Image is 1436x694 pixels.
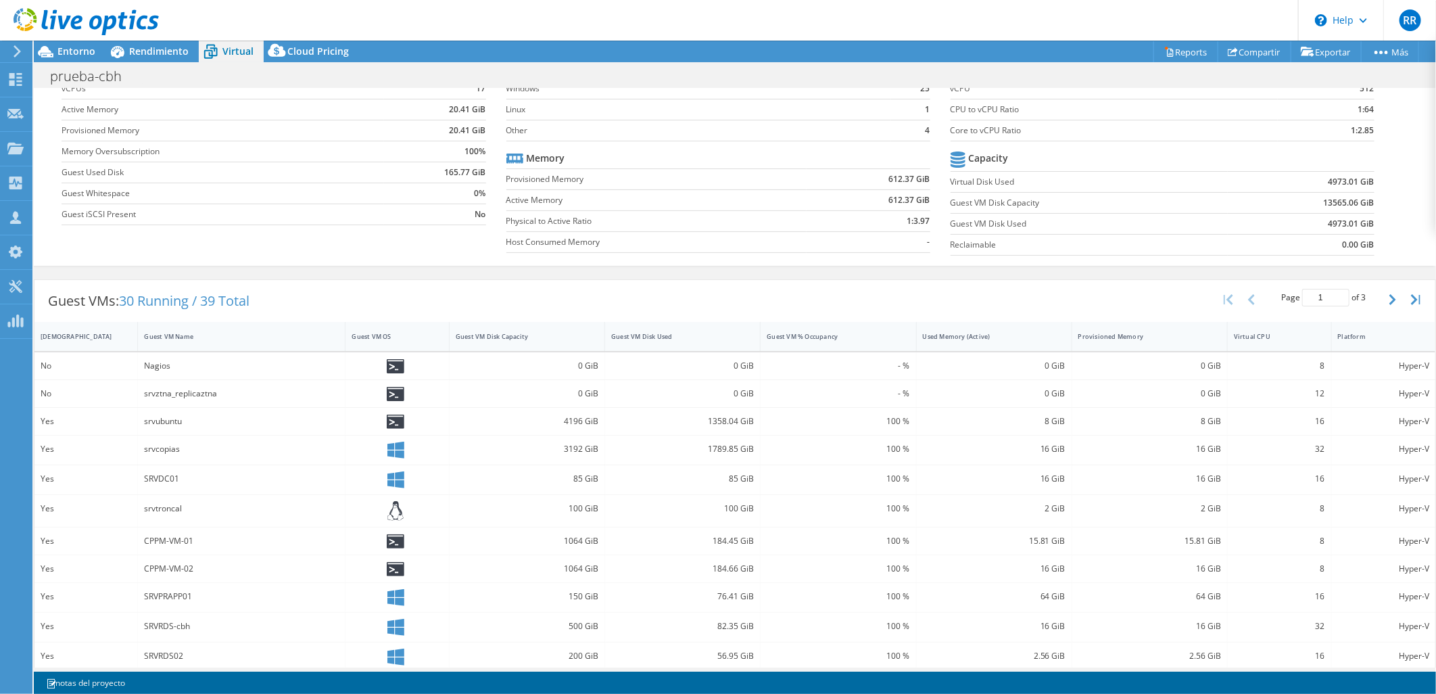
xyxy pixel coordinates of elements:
[44,69,143,84] h1: prueba-cbh
[37,674,135,691] a: notas del proyecto
[921,82,930,95] b: 25
[611,442,754,457] div: 1789.85 GiB
[1358,103,1374,116] b: 1:64
[767,534,909,549] div: 100 %
[456,471,598,486] div: 85 GiB
[923,501,1066,516] div: 2 GiB
[1078,619,1221,634] div: 16 GiB
[969,152,1009,165] b: Capacity
[1329,217,1374,231] b: 4973.01 GiB
[144,442,339,457] div: srvcopias
[1360,82,1374,95] b: 512
[144,471,339,486] div: SRVDC01
[144,332,322,341] div: Guest VM Name
[456,332,582,341] div: Guest VM Disk Capacity
[923,386,1066,401] div: 0 GiB
[926,103,930,116] b: 1
[1329,175,1374,189] b: 4973.01 GiB
[144,358,339,373] div: Nagios
[611,471,754,486] div: 85 GiB
[41,471,131,486] div: Yes
[456,386,598,401] div: 0 GiB
[951,124,1278,137] label: Core to vCPU Ratio
[889,193,930,207] b: 612.37 GiB
[1218,41,1291,62] a: Compartir
[506,193,807,207] label: Active Memory
[1234,414,1324,429] div: 16
[456,649,598,664] div: 200 GiB
[62,166,384,179] label: Guest Used Disk
[767,358,909,373] div: - %
[1234,332,1308,341] div: Virtual CPU
[611,619,754,634] div: 82.35 GiB
[456,561,598,576] div: 1064 GiB
[1078,332,1205,341] div: Provisioned Memory
[477,82,486,95] b: 17
[41,358,131,373] div: No
[767,649,909,664] div: 100 %
[41,619,131,634] div: Yes
[506,214,807,228] label: Physical to Active Ratio
[1234,501,1324,516] div: 8
[144,619,339,634] div: SRVRDS-cbh
[611,561,754,576] div: 184.66 GiB
[1234,358,1324,373] div: 8
[1338,501,1429,516] div: Hyper-V
[144,649,339,664] div: SRVRDS02
[611,358,754,373] div: 0 GiB
[1338,332,1413,341] div: Platform
[1324,196,1374,210] b: 13565.06 GiB
[1338,414,1429,429] div: Hyper-V
[951,196,1228,210] label: Guest VM Disk Capacity
[1234,386,1324,401] div: 12
[1234,442,1324,457] div: 32
[1153,41,1218,62] a: Reports
[1234,561,1324,576] div: 8
[450,124,486,137] b: 20.41 GiB
[1338,534,1429,549] div: Hyper-V
[767,332,893,341] div: Guest VM % Occupancy
[465,145,486,158] b: 100%
[62,145,384,158] label: Memory Oversubscription
[506,82,892,95] label: Windows
[767,442,909,457] div: 100 %
[611,501,754,516] div: 100 GiB
[1338,442,1429,457] div: Hyper-V
[951,217,1228,231] label: Guest VM Disk Used
[287,45,349,57] span: Cloud Pricing
[928,235,930,249] b: -
[456,501,598,516] div: 100 GiB
[1338,561,1429,576] div: Hyper-V
[41,442,131,457] div: Yes
[41,414,131,429] div: Yes
[456,534,598,549] div: 1064 GiB
[506,124,892,137] label: Other
[41,332,115,341] div: [DEMOGRAPHIC_DATA]
[41,386,131,401] div: No
[1338,619,1429,634] div: Hyper-V
[1078,649,1221,664] div: 2.56 GiB
[62,124,384,137] label: Provisioned Memory
[611,386,754,401] div: 0 GiB
[1234,534,1324,549] div: 8
[1078,589,1221,604] div: 64 GiB
[923,471,1066,486] div: 16 GiB
[506,235,807,249] label: Host Consumed Memory
[506,172,807,186] label: Provisioned Memory
[1078,501,1221,516] div: 2 GiB
[506,103,892,116] label: Linux
[41,534,131,549] div: Yes
[767,414,909,429] div: 100 %
[923,332,1049,341] div: Used Memory (Active)
[923,561,1066,576] div: 16 GiB
[1338,589,1429,604] div: Hyper-V
[1302,289,1349,306] input: jump to page
[923,649,1066,664] div: 2.56 GiB
[144,534,339,549] div: CPPM-VM-01
[1399,9,1421,31] span: RR
[767,589,909,604] div: 100 %
[144,414,339,429] div: srvubuntu
[611,534,754,549] div: 184.45 GiB
[352,332,426,341] div: Guest VM OS
[889,172,930,186] b: 612.37 GiB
